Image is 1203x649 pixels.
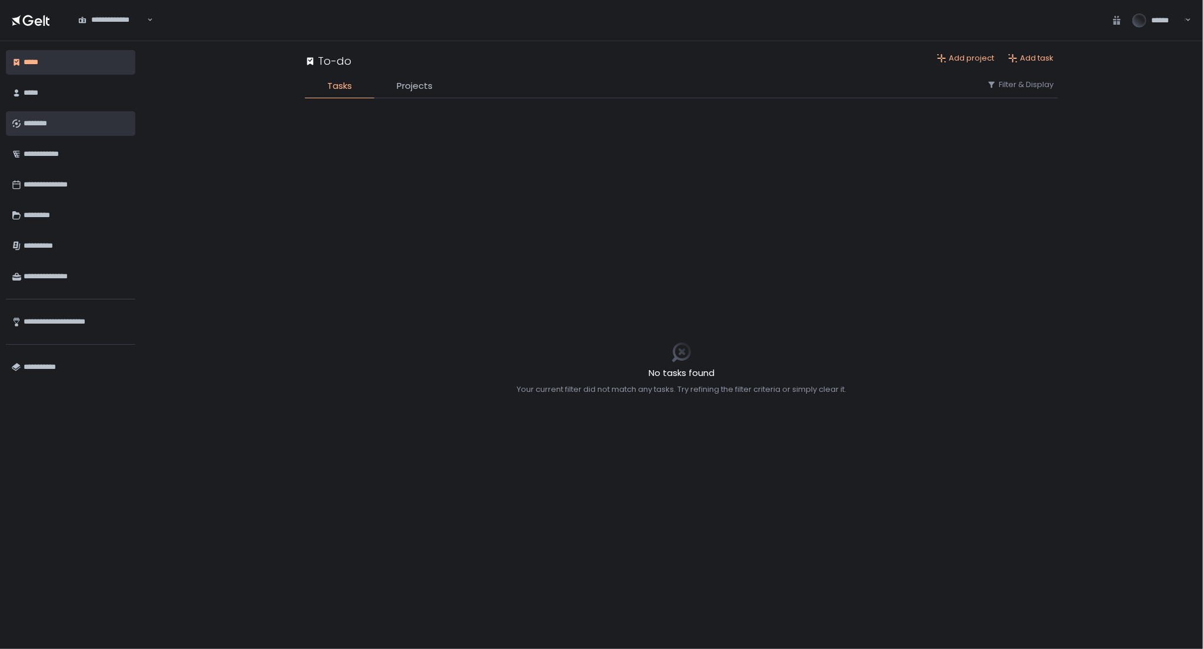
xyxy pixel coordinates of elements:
[71,8,153,32] div: Search for option
[517,367,846,380] h2: No tasks found
[305,53,351,69] div: To-do
[1008,53,1054,64] button: Add task
[517,384,846,395] div: Your current filter did not match any tasks. Try refining the filter criteria or simply clear it.
[987,79,1054,90] button: Filter & Display
[397,79,433,93] span: Projects
[937,53,994,64] button: Add project
[327,79,352,93] span: Tasks
[145,14,146,26] input: Search for option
